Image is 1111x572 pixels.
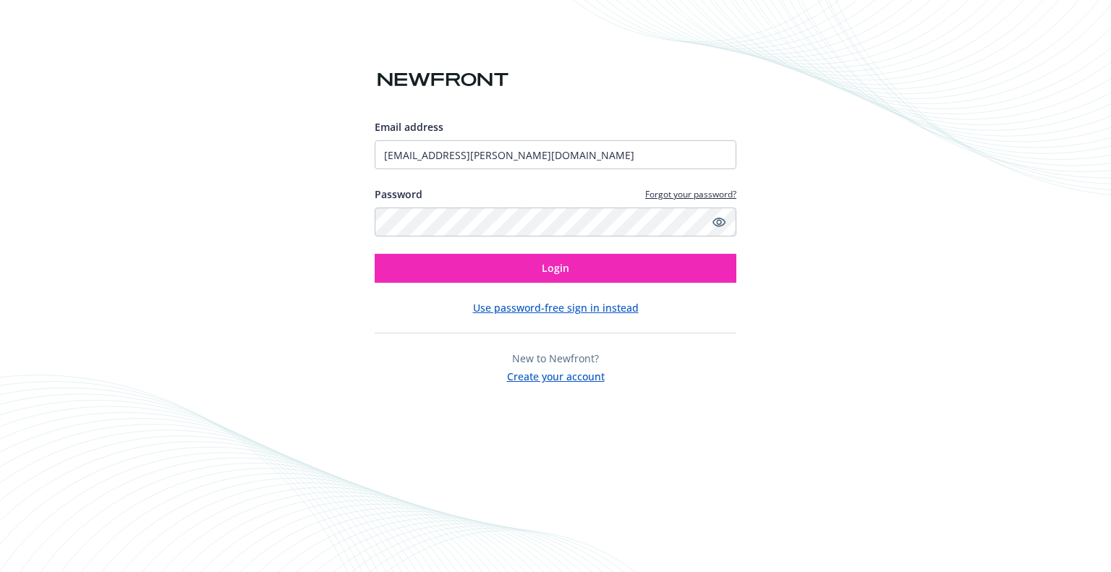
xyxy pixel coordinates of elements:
[375,208,736,236] input: Enter your password
[542,261,569,275] span: Login
[645,188,736,200] a: Forgot your password?
[375,120,443,134] span: Email address
[375,254,736,283] button: Login
[512,351,599,365] span: New to Newfront?
[710,213,728,231] a: Show password
[375,187,422,202] label: Password
[507,366,605,384] button: Create your account
[473,300,639,315] button: Use password-free sign in instead
[375,67,511,93] img: Newfront logo
[375,140,736,169] input: Enter your email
